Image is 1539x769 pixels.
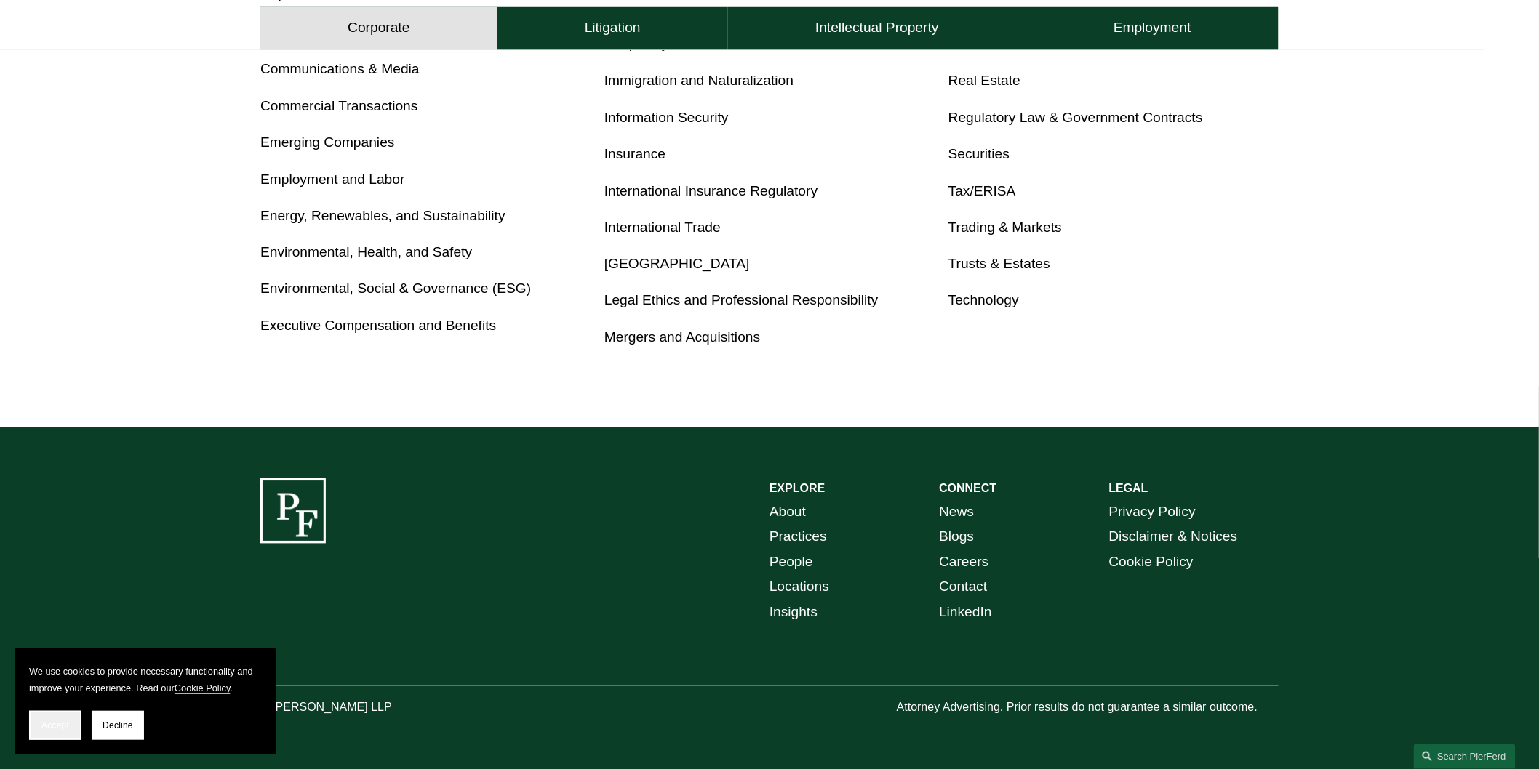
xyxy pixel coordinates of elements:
a: Tax/ERISA [948,183,1016,198]
span: Decline [103,720,133,730]
a: Contact [939,575,987,600]
a: Technology [948,293,1019,308]
strong: EXPLORE [769,483,825,495]
a: Insights [769,600,818,626]
h4: Employment [1114,19,1191,36]
a: Information Security [604,110,729,125]
section: Cookie banner [15,648,276,754]
a: [GEOGRAPHIC_DATA] [604,257,750,272]
span: Accept [41,720,69,730]
a: Environmental, Health, and Safety [260,245,472,260]
p: © [PERSON_NAME] LLP [260,698,473,719]
a: Careers [939,550,988,576]
a: LinkedIn [939,600,992,626]
a: Commercial Transactions [260,98,417,113]
strong: CONNECT [939,483,996,495]
a: Blogs [939,525,974,550]
a: About [769,500,806,526]
a: Public Finance [948,36,1040,51]
a: Real Estate [948,73,1020,88]
h4: Litigation [585,19,641,36]
a: Emerging Companies [260,134,395,150]
a: Communications & Media [260,61,420,76]
strong: LEGAL [1109,483,1148,495]
a: Mergers and Acquisitions [604,330,760,345]
a: Regulatory Law & Government Contracts [948,110,1203,125]
a: Practices [769,525,827,550]
a: People [769,550,813,576]
h4: Corporate [348,19,409,36]
a: Legal Ethics and Professional Responsibility [604,293,879,308]
a: Insurance [604,146,665,161]
a: International Trade [604,220,721,235]
a: Search this site [1414,744,1516,769]
a: Employment and Labor [260,172,404,187]
a: Trading & Markets [948,220,1062,235]
a: International Insurance Regulatory [604,183,818,198]
a: Disclaimer & Notices [1109,525,1238,550]
a: Environmental, Social & Governance (ESG) [260,281,531,297]
a: Hospitality [604,36,669,51]
a: Trusts & Estates [948,257,1050,272]
p: We use cookies to provide necessary functionality and improve your experience. Read our . [29,663,262,696]
a: News [939,500,974,526]
a: Energy, Renewables, and Sustainability [260,208,505,223]
a: Privacy Policy [1109,500,1196,526]
a: Locations [769,575,829,600]
h4: Intellectual Property [815,19,939,36]
button: Accept [29,711,81,740]
button: Decline [92,711,144,740]
a: Cookie Policy [175,683,231,693]
a: Cookie Policy [1109,550,1194,576]
p: Attorney Advertising. Prior results do not guarantee a similar outcome. [897,698,1279,719]
a: Securities [948,146,1010,161]
a: Immigration and Naturalization [604,73,794,88]
a: Executive Compensation and Benefits [260,318,496,334]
